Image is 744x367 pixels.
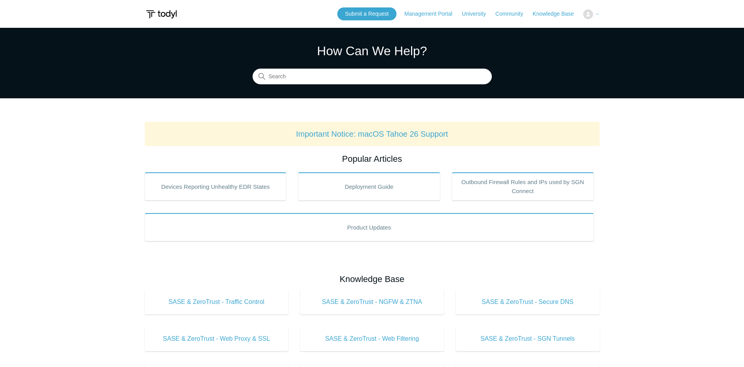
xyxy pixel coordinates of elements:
span: SASE & ZeroTrust - Secure DNS [468,297,588,307]
a: Deployment Guide [298,172,440,201]
span: SASE & ZeroTrust - Traffic Control [156,297,277,307]
a: Outbound Firewall Rules and IPs used by SGN Connect [452,172,594,201]
a: SASE & ZeroTrust - Web Filtering [300,326,444,351]
input: Search [253,69,492,85]
h2: Knowledge Base [145,273,600,286]
a: SASE & ZeroTrust - Traffic Control [145,289,289,315]
span: SASE & ZeroTrust - NGFW & ZTNA [312,297,432,307]
a: University [462,10,493,18]
img: Todyl Support Center Help Center home page [145,7,178,22]
a: Community [495,10,531,18]
a: Devices Reporting Unhealthy EDR States [145,172,287,201]
a: SASE & ZeroTrust - NGFW & ZTNA [300,289,444,315]
span: SASE & ZeroTrust - SGN Tunnels [468,334,588,343]
a: Management Portal [404,10,460,18]
span: SASE & ZeroTrust - Web Proxy & SSL [156,334,277,343]
a: Important Notice: macOS Tahoe 26 Support [296,130,448,138]
a: Knowledge Base [533,10,582,18]
a: Submit a Request [337,7,397,20]
a: SASE & ZeroTrust - SGN Tunnels [456,326,600,351]
h2: Popular Articles [145,152,600,165]
a: Product Updates [145,213,594,241]
a: SASE & ZeroTrust - Web Proxy & SSL [145,326,289,351]
a: SASE & ZeroTrust - Secure DNS [456,289,600,315]
span: SASE & ZeroTrust - Web Filtering [312,334,432,343]
h1: How Can We Help? [253,42,492,60]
